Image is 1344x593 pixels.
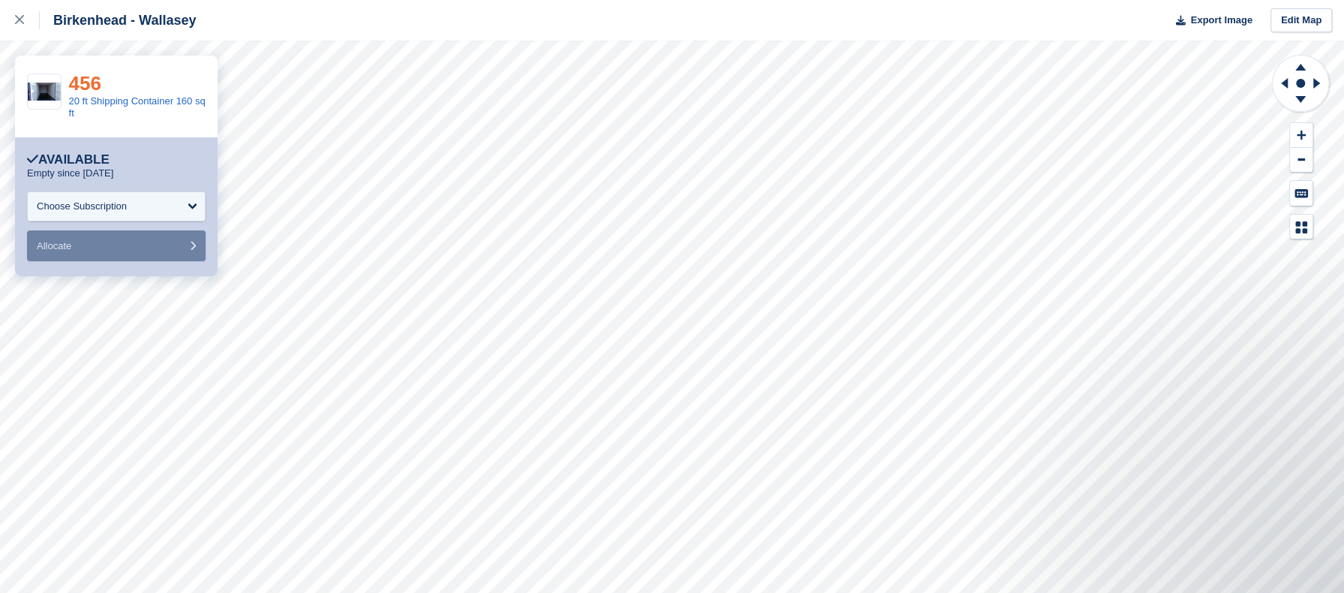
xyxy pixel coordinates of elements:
button: Map Legend [1290,215,1312,239]
button: Export Image [1167,8,1252,33]
a: 20 ft Shipping Container 160 sq ft [69,95,206,119]
div: Birkenhead - Wallasey [40,11,196,29]
button: Allocate [27,230,206,261]
span: Export Image [1190,13,1252,28]
img: dji_fly_20250523_133306_0275_1748718634455_photo.JPG [28,83,61,101]
button: Zoom In [1290,123,1312,148]
a: Edit Map [1270,8,1332,33]
span: Allocate [37,240,71,251]
button: Keyboard Shortcuts [1290,181,1312,206]
div: Choose Subscription [37,199,127,214]
p: Empty since [DATE] [27,167,113,179]
button: Zoom Out [1290,148,1312,173]
div: Available [27,152,110,167]
a: 456 [69,72,101,95]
